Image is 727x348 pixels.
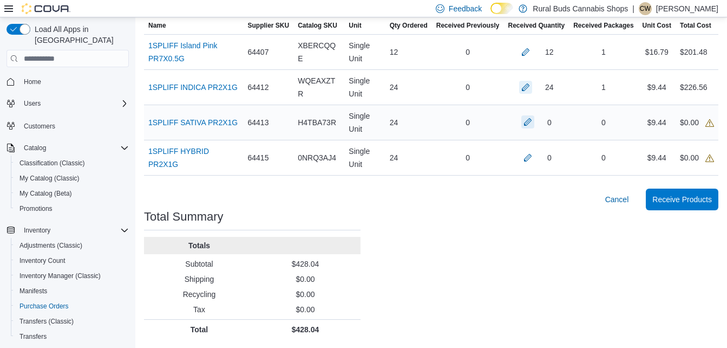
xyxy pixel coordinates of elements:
[11,171,133,186] button: My Catalog (Classic)
[15,330,129,343] span: Transfers
[148,324,250,335] p: Total
[15,157,129,170] span: Classification (Classic)
[432,76,504,98] div: 0
[244,17,294,34] button: Supplier SKU
[19,189,72,198] span: My Catalog (Beta)
[248,151,269,164] span: 64415
[19,287,47,295] span: Manifests
[15,300,73,313] a: Purchase Orders
[15,187,76,200] a: My Catalog (Beta)
[148,81,238,94] a: 1SPLIFF INDICA PR2X1G
[569,76,638,98] div: 1
[385,147,432,169] div: 24
[385,41,432,63] div: 12
[605,194,629,205] span: Cancel
[298,151,336,164] span: 0NRQ3AJ4
[15,315,129,328] span: Transfers (Classic)
[15,172,84,185] a: My Catalog (Classic)
[643,21,671,30] span: Unit Cost
[248,81,269,94] span: 64412
[638,147,676,169] div: $9.44
[148,39,239,65] a: 1SPLIFF Island Pink PR7X0.5G
[15,315,78,328] a: Transfers (Classic)
[508,21,565,30] span: Received Quantity
[248,116,269,129] span: 64413
[490,3,513,14] input: Dark Mode
[344,105,385,140] div: Single Unit
[254,289,356,300] p: $0.00
[15,187,129,200] span: My Catalog (Beta)
[254,274,356,285] p: $0.00
[19,317,74,326] span: Transfers (Classic)
[11,329,133,344] button: Transfers
[569,147,638,169] div: 0
[15,269,129,282] span: Inventory Manager (Classic)
[680,151,714,164] div: $0.00
[19,75,45,88] a: Home
[19,97,45,110] button: Users
[298,39,340,65] span: XBERCQQE
[15,330,51,343] a: Transfers
[680,21,711,30] span: Total Cost
[22,3,70,14] img: Cova
[11,314,133,329] button: Transfers (Classic)
[436,21,500,30] span: Received Previously
[293,17,344,34] button: Catalog SKU
[19,224,129,237] span: Inventory
[632,2,634,15] p: |
[680,46,708,59] div: $201.48
[349,21,361,30] span: Unit
[573,21,633,30] span: Received Packages
[545,81,554,94] div: 24
[19,75,129,88] span: Home
[15,254,70,267] a: Inventory Count
[15,239,87,252] a: Adjustments (Classic)
[298,116,336,129] span: H4TBA73R
[11,253,133,268] button: Inventory Count
[15,285,51,298] a: Manifests
[30,24,129,46] span: Load All Apps in [GEOGRAPHIC_DATA]
[545,46,554,59] div: 12
[2,74,133,89] button: Home
[646,189,718,210] button: Receive Products
[490,14,491,15] span: Dark Mode
[248,46,269,59] span: 64407
[19,174,80,183] span: My Catalog (Classic)
[24,226,50,235] span: Inventory
[533,2,628,15] p: Rural Buds Cannabis Shops
[15,202,129,215] span: Promotions
[144,17,244,34] button: Name
[15,202,57,215] a: Promotions
[298,74,340,100] span: WQEAXZTR
[2,96,133,111] button: Users
[15,285,129,298] span: Manifests
[15,300,129,313] span: Purchase Orders
[19,97,129,110] span: Users
[2,140,133,156] button: Catalog
[19,120,60,133] a: Customers
[547,116,552,129] div: 0
[19,204,53,213] span: Promotions
[656,2,718,15] p: [PERSON_NAME]
[24,144,46,152] span: Catalog
[144,210,224,223] h3: Total Summary
[11,156,133,171] button: Classification (Classic)
[254,259,356,269] p: $428.04
[19,256,66,265] span: Inventory Count
[148,289,250,300] p: Recycling
[19,224,55,237] button: Inventory
[569,41,638,63] div: 1
[432,112,504,133] div: 0
[432,147,504,169] div: 0
[11,186,133,201] button: My Catalog (Beta)
[148,116,238,129] a: 1SPLIFF SATIVA PR2X1G
[680,116,714,129] div: $0.00
[19,141,50,154] button: Catalog
[19,141,129,154] span: Catalog
[390,21,428,30] span: Qty Ordered
[639,2,652,15] div: Chantel Witwicki
[11,201,133,216] button: Promotions
[19,272,101,280] span: Inventory Manager (Classic)
[148,304,250,315] p: Tax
